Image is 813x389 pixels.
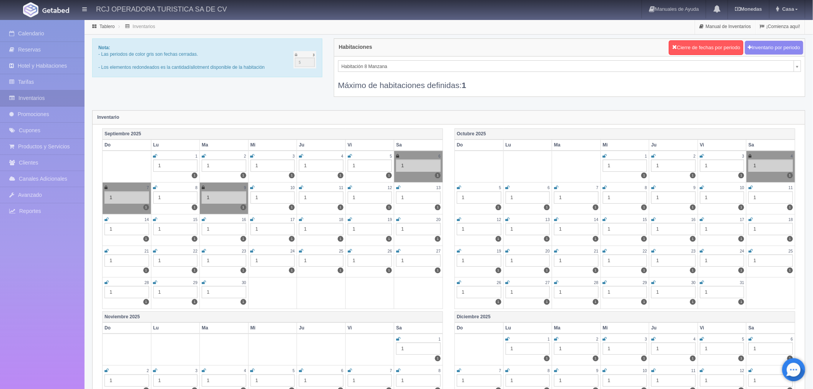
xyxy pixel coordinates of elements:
label: 1 [496,268,501,273]
div: 1 [700,160,745,172]
th: Vi [698,140,747,151]
div: 1 [457,254,501,267]
span: Casa [780,6,794,12]
small: 23 [242,249,246,253]
a: ¡Comienza aquí! [756,19,805,34]
div: 1 [153,223,198,235]
small: 2 [596,337,599,341]
small: 12 [388,186,392,190]
label: 1 [386,204,392,210]
div: 1 [554,286,599,298]
th: Do [455,140,504,151]
label: 1 [386,268,392,273]
label: 1 [544,268,550,273]
label: 1 [738,204,744,210]
div: 1 [748,191,793,204]
div: 1 [603,374,647,387]
small: 21 [144,249,149,253]
small: 26 [388,249,392,253]
th: Ju [297,140,346,151]
div: 1 [603,191,647,204]
label: 1 [338,236,343,242]
label: 1 [738,356,744,361]
small: 11 [691,369,695,373]
div: 1 [396,254,441,267]
div: 1 [348,254,392,267]
small: 4 [244,369,246,373]
div: 1 [348,160,392,172]
th: Do [455,323,504,334]
small: 7 [390,369,392,373]
th: Ju [649,140,698,151]
div: 1 [153,254,198,267]
div: 1 [457,223,501,235]
label: 1 [192,268,197,273]
small: 15 [193,218,197,222]
div: 1 [651,286,696,298]
th: Sa [394,323,443,334]
small: 5 [293,369,295,373]
small: 6 [341,369,343,373]
label: 1 [787,356,793,361]
div: 1 [554,191,599,204]
div: 1 [506,191,550,204]
small: 24 [290,249,295,253]
a: Habitación 8 Manzana [338,60,801,72]
th: Ju [649,323,698,334]
label: 1 [690,299,696,305]
label: 1 [496,204,501,210]
small: 2 [147,369,149,373]
label: 1 [241,268,246,273]
small: 16 [691,218,695,222]
label: 1 [192,204,197,210]
div: 1 [506,342,550,355]
small: 27 [546,281,550,285]
th: Vi [698,323,747,334]
th: Ju [297,323,346,334]
div: 1 [202,254,246,267]
div: 1 [457,286,501,298]
div: 1 [748,223,793,235]
label: 1 [593,204,599,210]
small: 29 [643,281,647,285]
label: 1 [544,204,550,210]
small: 26 [497,281,501,285]
a: Inventarios [133,24,155,29]
th: Mi [248,323,297,334]
small: 7 [596,186,599,190]
label: 1 [192,236,197,242]
small: 28 [594,281,598,285]
label: 1 [641,299,647,305]
div: 1 [457,374,501,387]
div: 1 [651,374,696,387]
label: 1 [544,356,550,361]
div: 1 [299,223,343,235]
div: 1 [700,342,745,355]
th: Lu [503,323,552,334]
small: 1 [438,337,441,341]
small: 21 [594,249,598,253]
div: 1 [105,374,149,387]
th: Mi [601,140,649,151]
div: 1 [202,223,246,235]
label: 1 [435,173,441,178]
small: 20 [546,249,550,253]
small: 3 [742,154,745,158]
th: Sa [747,323,795,334]
div: 1 [700,191,745,204]
label: 1 [593,268,599,273]
div: 1 [202,374,246,387]
label: 1 [435,356,441,361]
small: 4 [694,337,696,341]
div: 1 [105,254,149,267]
div: 1 [748,160,793,172]
label: 1 [593,236,599,242]
small: 10 [740,186,744,190]
a: Manual de Inventarios [695,19,755,34]
small: 1 [195,154,197,158]
div: 1 [603,286,647,298]
small: 1 [548,337,550,341]
label: 1 [690,236,696,242]
small: 7 [499,369,501,373]
div: 1 [299,160,343,172]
